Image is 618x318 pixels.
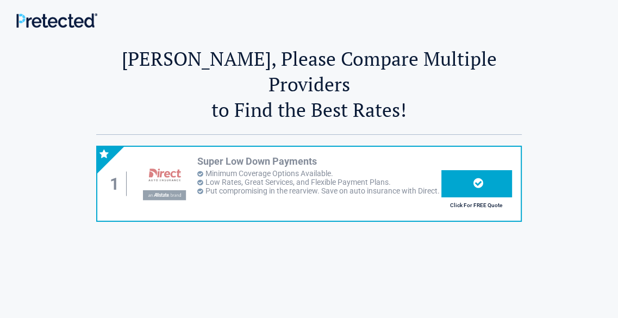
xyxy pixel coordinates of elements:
[96,46,522,122] h2: [PERSON_NAME], Please Compare Multiple Providers to Find the Best Rates!
[197,169,441,178] li: Minimum Coverage Options Available.
[16,13,97,28] img: Main Logo
[136,162,192,205] img: directauto's logo
[197,178,441,186] li: Low Rates, Great Services, and Flexible Payment Plans.
[441,202,511,208] h2: Click For FREE Quote
[197,186,441,195] li: Put compromising in the rearview. Save on auto insurance with Direct.
[108,172,127,196] div: 1
[197,155,441,167] h3: Super Low Down Payments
